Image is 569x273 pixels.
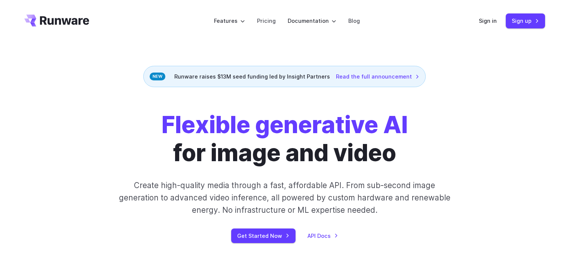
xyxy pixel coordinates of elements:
label: Features [214,16,245,25]
strong: Flexible generative AI [162,111,408,139]
a: Go to / [24,15,89,27]
h1: for image and video [162,111,408,167]
a: Read the full announcement [336,72,419,81]
p: Create high-quality media through a fast, affordable API. From sub-second image generation to adv... [118,179,451,217]
a: Pricing [257,16,276,25]
a: Sign in [479,16,497,25]
label: Documentation [288,16,336,25]
a: API Docs [308,231,338,240]
a: Blog [348,16,360,25]
a: Sign up [506,13,545,28]
div: Runware raises $13M seed funding led by Insight Partners [143,66,426,87]
a: Get Started Now [231,228,296,243]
